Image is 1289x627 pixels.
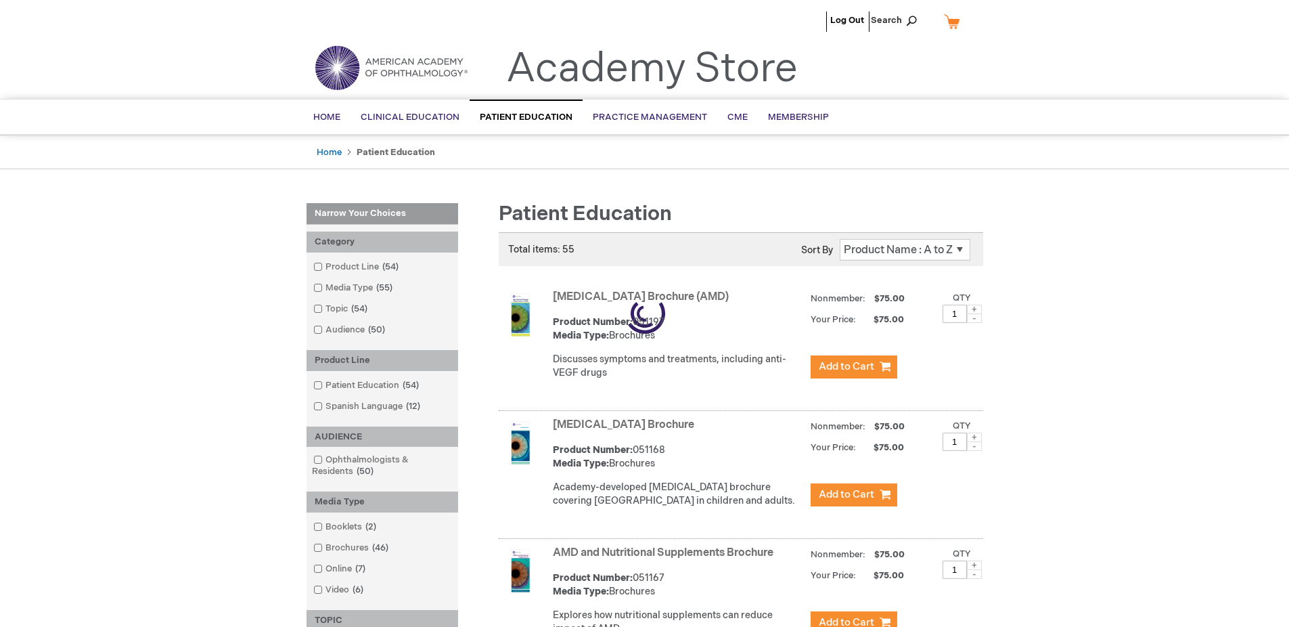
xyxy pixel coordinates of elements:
[943,305,967,323] input: Qty
[553,458,609,469] strong: Media Type:
[470,100,583,134] a: Patient Education
[553,330,609,341] strong: Media Type:
[872,549,907,560] span: $75.00
[506,45,798,93] a: Academy Store
[317,147,342,158] a: Home
[871,7,922,34] span: Search
[310,454,455,478] a: Ophthalmologists & Residents50
[313,112,340,123] span: Home
[499,202,672,226] span: Patient Education
[811,290,865,307] strong: Nonmember:
[307,350,458,371] div: Product Line
[858,314,906,325] span: $75.00
[307,203,458,225] strong: Narrow Your Choices
[307,232,458,253] div: Category
[819,488,874,501] span: Add to Cart
[369,542,392,553] span: 46
[717,101,758,134] a: CME
[349,584,367,595] span: 6
[310,584,369,597] a: Video6
[499,421,542,464] img: Amblyopia Brochure
[553,586,609,597] strong: Media Type:
[348,303,371,314] span: 54
[768,112,829,123] span: Membership
[819,360,874,373] span: Add to Cart
[872,421,907,432] span: $75.00
[553,546,773,559] a: AMD and Nutritional Supplements Brochure
[858,442,906,453] span: $75.00
[352,563,369,574] span: 7
[953,548,971,559] label: Qty
[811,442,856,453] strong: Your Price:
[310,379,424,392] a: Patient Education54
[353,466,377,477] span: 50
[811,355,897,379] button: Add to Cart
[553,353,804,380] p: Discusses symptoms and treatments, including anti-VEGF drugs
[553,290,729,303] a: [MEDICAL_DATA] Brochure (AMD)
[310,324,390,337] a: Audience50
[310,303,373,316] a: Topic54
[872,293,907,304] span: $75.00
[811,546,865,563] strong: Nonmember:
[553,572,633,584] strong: Product Number:
[811,314,856,325] strong: Your Price:
[553,444,633,456] strong: Product Number:
[379,261,402,272] span: 54
[307,492,458,513] div: Media Type
[553,571,804,599] div: 051167 Brochures
[943,561,967,579] input: Qty
[553,418,694,431] a: [MEDICAL_DATA] Brochure
[365,324,388,335] span: 50
[403,401,424,412] span: 12
[310,400,426,413] a: Spanish Language12
[373,282,396,293] span: 55
[480,112,572,123] span: Patient Education
[399,380,422,391] span: 54
[811,418,865,435] strong: Nonmember:
[553,444,804,471] div: 051168 Brochures
[953,420,971,431] label: Qty
[953,293,971,303] label: Qty
[499,293,542,337] img: Age-Related Macular Degeneration Brochure (AMD)
[553,316,633,328] strong: Product Number:
[858,570,906,581] span: $75.00
[727,112,748,123] span: CME
[499,549,542,592] img: AMD and Nutritional Supplements Brochure
[593,112,707,123] span: Practice Management
[811,570,856,581] strong: Your Price:
[350,101,470,134] a: Clinical Education
[307,427,458,448] div: AUDIENCE
[357,147,435,158] strong: Patient Education
[801,244,833,256] label: Sort By
[830,15,864,26] a: Log Out
[310,542,394,555] a: Brochures46
[758,101,839,134] a: Membership
[811,483,897,506] button: Add to Cart
[508,244,574,255] span: Total items: 55
[361,112,459,123] span: Clinical Education
[310,521,382,534] a: Booklets2
[553,481,804,508] p: Academy-developed [MEDICAL_DATA] brochure covering [GEOGRAPHIC_DATA] in children and adults.
[553,316,804,343] div: 051197 Brochures
[583,101,717,134] a: Practice Management
[310,261,404,274] a: Product Line54
[310,563,371,576] a: Online7
[943,433,967,451] input: Qty
[362,521,380,532] span: 2
[310,282,398,295] a: Media Type55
